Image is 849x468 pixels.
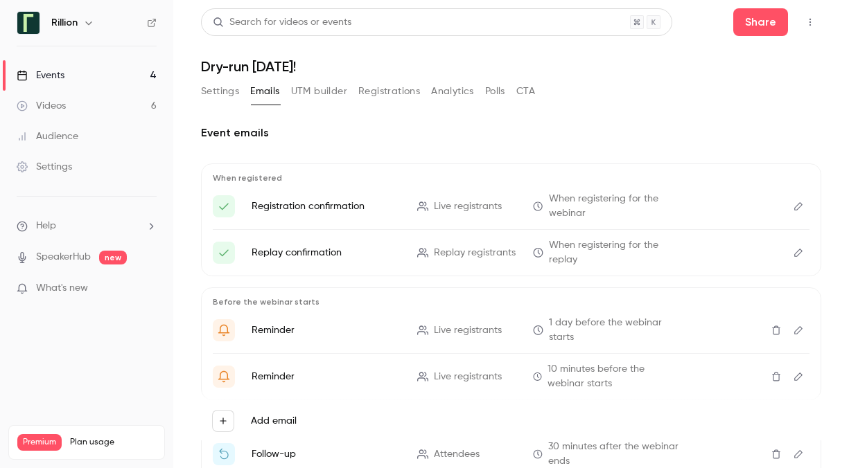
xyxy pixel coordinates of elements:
[201,80,239,102] button: Settings
[17,434,62,451] span: Premium
[213,316,809,345] li: Get Ready for '{{ event_name }}' tomorrow!
[434,246,516,260] span: Replay registrants
[140,282,157,295] iframe: Noticeable Trigger
[213,15,351,30] div: Search for videos or events
[434,323,502,338] span: Live registrants
[431,80,474,102] button: Analytics
[213,296,809,307] p: Before the webinar starts
[17,99,66,113] div: Videos
[213,362,809,391] li: {{ event_name }} is about to go live
[17,12,40,34] img: Rillion
[434,199,502,214] span: Live registrants
[252,246,401,260] p: Replay confirmation
[548,362,682,391] span: 10 minutes before the webinar starts
[787,319,809,341] button: Edit
[17,160,72,174] div: Settings
[213,172,809,183] p: When registered
[51,16,78,30] h6: Rillion
[787,366,809,388] button: Edit
[358,80,420,102] button: Registrations
[213,192,809,221] li: Here's your access link to {{ event_name }}!
[733,8,788,36] button: Share
[516,80,535,102] button: CTA
[36,250,91,264] a: SpeakerHub
[252,447,401,461] p: Follow-up
[17,129,78,143] div: Audience
[252,199,401,213] p: Registration confirmation
[201,58,821,75] h1: Dry-run [DATE]!
[17,219,157,233] li: help-dropdown-opener
[17,69,64,82] div: Events
[36,219,56,233] span: Help
[787,242,809,264] button: Edit
[213,238,809,267] li: Here's your access link to {{ event_name }}!
[252,323,401,337] p: Reminder
[434,370,502,384] span: Live registrants
[549,238,682,267] span: When registering for the replay
[36,281,88,296] span: What's new
[765,366,787,388] button: Delete
[251,414,297,428] label: Add email
[549,316,682,345] span: 1 day before the webinar starts
[485,80,505,102] button: Polls
[70,437,156,448] span: Plan usage
[434,447,480,462] span: Attendees
[787,195,809,217] button: Edit
[765,319,787,341] button: Delete
[549,192,683,221] span: When registering for the webinar
[252,370,401,384] p: Reminder
[99,251,127,264] span: new
[201,125,821,141] h2: Event emails
[787,443,809,465] button: Edit
[765,443,787,465] button: Delete
[291,80,347,102] button: UTM builder
[250,80,279,102] button: Emails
